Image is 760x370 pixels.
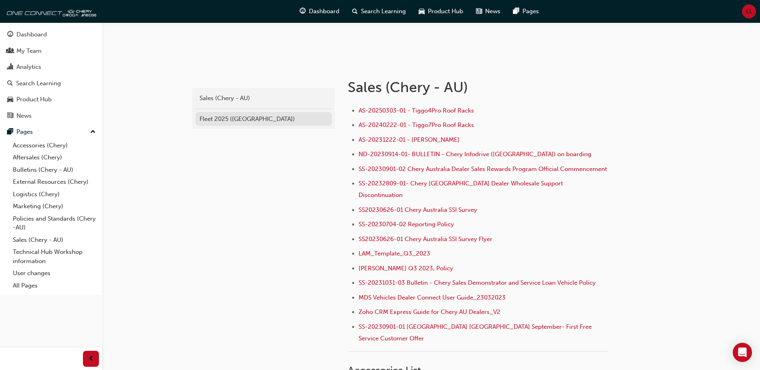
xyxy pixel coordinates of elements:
[3,125,99,139] button: Pages
[10,234,99,246] a: Sales (Chery - AU)
[3,60,99,74] a: Analytics
[10,267,99,280] a: User changes
[309,7,339,16] span: Dashboard
[10,164,99,176] a: Bulletins (Chery - AU)
[300,6,306,16] span: guage-icon
[16,30,47,39] div: Dashboard
[7,31,13,38] span: guage-icon
[359,107,474,114] a: AS-20250303-01 - Tiggo4Pro Roof Racks
[7,64,13,71] span: chart-icon
[485,7,500,16] span: News
[16,46,42,56] div: My Team
[7,96,13,103] span: car-icon
[3,26,99,125] button: DashboardMy TeamAnalyticsSearch LearningProduct HubNews
[3,27,99,42] a: Dashboard
[90,127,96,137] span: up-icon
[359,136,460,143] a: AS-20231222-01 - [PERSON_NAME]
[10,213,99,234] a: Policies and Standards (Chery -AU)
[16,62,41,72] div: Analytics
[10,280,99,292] a: All Pages
[10,246,99,267] a: Technical Hub Workshop information
[3,44,99,58] a: My Team
[359,308,500,316] a: Zoho CRM Express Guide for Chery AU Dealers_V2
[196,112,332,126] a: Fleet 2025 ([GEOGRAPHIC_DATA])
[10,176,99,188] a: External Resources (Chery)
[200,94,328,103] div: Sales (Chery - AU)
[16,79,61,88] div: Search Learning
[10,139,99,152] a: Accessories (Chery)
[346,3,412,20] a: search-iconSearch Learning
[513,6,519,16] span: pages-icon
[742,4,756,18] button: LL
[359,235,492,243] a: SS20230626-01 Chery Australia SSI Survey Flyer
[359,250,430,257] a: LAM_Template_Q3_2023
[196,91,332,105] a: Sales (Chery - AU)
[733,343,752,362] div: Open Intercom Messenger
[359,165,607,173] a: SS-20230901-02 Chery Australia Dealer Sales Rewards Program Official Commencement
[359,121,474,129] a: AS-20240222-01 - Tiggo7Pro Roof Racks
[3,109,99,123] a: News
[522,7,539,16] span: Pages
[746,7,752,16] span: LL
[359,206,477,213] a: SS20230626-01 Chery Australia SSI Survey
[419,6,425,16] span: car-icon
[4,3,96,19] img: oneconnect
[359,294,506,301] a: MDS Vehicles Dealer Connect User Guide_23032023
[359,323,593,342] a: SS-20230901-01 [GEOGRAPHIC_DATA] [GEOGRAPHIC_DATA] September- First Free Service Customer Offer
[476,6,482,16] span: news-icon
[16,127,33,137] div: Pages
[10,188,99,201] a: Logistics (Chery)
[359,279,596,286] a: SS-20231031-03 Bulletin - Chery Sales Demonstrator and Service Loan Vehicle Policy
[7,113,13,120] span: news-icon
[359,180,564,199] a: SS-20232809-01- Chery [GEOGRAPHIC_DATA] Dealer Wholesale Support Discontinuation
[3,92,99,107] a: Product Hub
[361,7,406,16] span: Search Learning
[16,111,32,121] div: News
[359,151,591,158] a: ND-20230914-01- BULLETIN - Chery Infodrive ([GEOGRAPHIC_DATA]) on boarding
[293,3,346,20] a: guage-iconDashboard
[3,76,99,91] a: Search Learning
[412,3,470,20] a: car-iconProduct Hub
[7,129,13,136] span: pages-icon
[16,95,52,104] div: Product Hub
[10,200,99,213] a: Marketing (Chery)
[10,151,99,164] a: Aftersales (Chery)
[507,3,545,20] a: pages-iconPages
[88,354,94,364] span: prev-icon
[470,3,507,20] a: news-iconNews
[200,115,328,124] div: Fleet 2025 ([GEOGRAPHIC_DATA])
[359,265,453,272] a: [PERSON_NAME] Q3 2023, Policy
[7,48,13,55] span: people-icon
[348,78,611,96] h1: Sales (Chery - AU)
[352,6,358,16] span: search-icon
[428,7,463,16] span: Product Hub
[7,80,13,87] span: search-icon
[359,221,454,228] a: SS-20230704-02 Reporting Policy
